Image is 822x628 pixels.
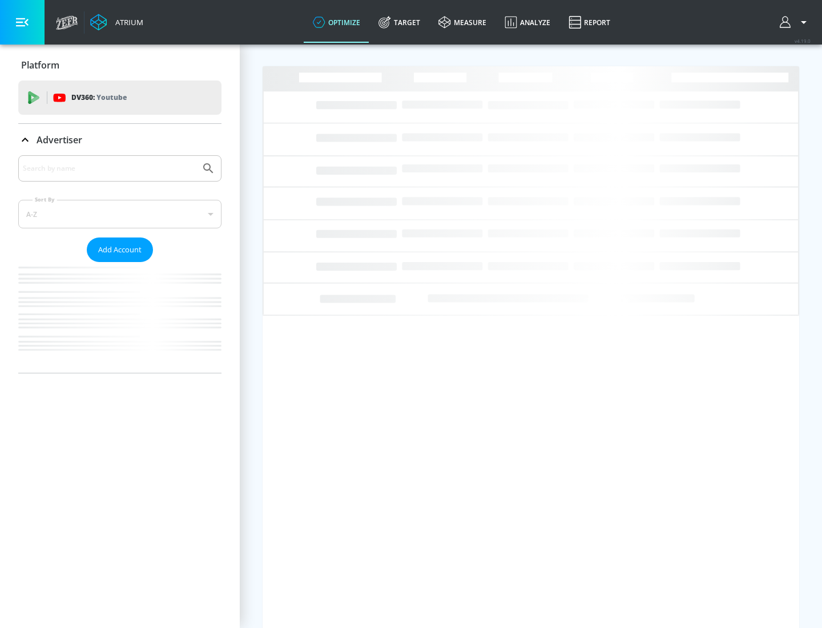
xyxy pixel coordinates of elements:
div: Atrium [111,17,143,27]
a: measure [429,2,495,43]
a: Target [369,2,429,43]
div: A-Z [18,200,221,228]
p: DV360: [71,91,127,104]
a: optimize [304,2,369,43]
p: Advertiser [37,134,82,146]
p: Platform [21,59,59,71]
div: Advertiser [18,124,221,156]
p: Youtube [96,91,127,103]
input: Search by name [23,161,196,176]
span: v 4.19.0 [795,38,811,44]
a: Atrium [90,14,143,31]
div: Advertiser [18,155,221,373]
div: DV360: Youtube [18,80,221,115]
div: Platform [18,49,221,81]
span: Add Account [98,243,142,256]
a: Analyze [495,2,559,43]
nav: list of Advertiser [18,262,221,373]
button: Add Account [87,237,153,262]
a: Report [559,2,619,43]
label: Sort By [33,196,57,203]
